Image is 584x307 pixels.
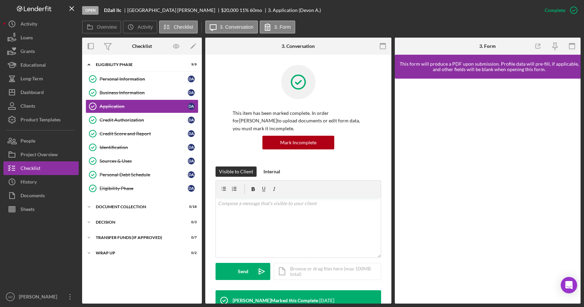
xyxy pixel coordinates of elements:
[86,141,198,154] a: IdentificationDA
[86,72,198,86] a: Personal InformationDA
[21,202,35,218] div: Sheets
[398,61,581,72] div: This form will produce a PDF upon submission. Profile data will pre-fill, if applicable, and othe...
[100,172,188,177] div: Personal Debt Schedule
[188,103,195,110] div: D A
[82,21,121,34] button: Overview
[96,236,180,240] div: Transfer Funds (If Approved)
[86,113,198,127] a: Credit AuthorizationDA
[545,3,565,17] div: Complete
[188,144,195,151] div: D A
[238,263,248,280] div: Send
[263,166,280,177] div: Internal
[123,21,157,34] button: Activity
[188,158,195,164] div: D A
[184,220,197,224] div: 0 / 3
[100,186,188,191] div: Eligibility Phase
[216,263,270,280] button: Send
[188,130,195,137] div: D A
[188,185,195,192] div: D A
[188,89,195,96] div: D A
[96,251,180,255] div: Wrap Up
[274,24,291,30] label: 3. Form
[97,24,117,30] label: Overview
[96,205,180,209] div: Document Collection
[282,43,315,49] div: 3. Conversation
[402,85,575,297] iframe: Lenderfit form
[280,136,316,149] div: Mark Incomplete
[479,43,496,49] div: 3. Form
[184,63,197,67] div: 9 / 9
[216,166,257,177] button: Visible to Client
[188,171,195,178] div: D A
[561,277,577,293] div: Open Intercom Messenger
[100,117,188,123] div: Credit Authorization
[174,24,193,30] label: Checklist
[86,86,198,99] a: Business InformationDA
[319,298,334,303] time: 2025-09-15 19:20
[268,8,321,13] div: 3. Application (Devon A.)
[96,220,180,224] div: Decision
[86,99,198,113] a: ApplicationDA
[260,166,284,177] button: Internal
[188,117,195,123] div: D A
[219,166,253,177] div: Visible to Client
[233,109,364,132] p: This item has been marked complete. In order for [PERSON_NAME] to upload documents or edit form d...
[100,158,188,164] div: Sources & Uses
[86,154,198,168] a: Sources & UsesDA
[538,3,581,17] button: Complete
[127,8,221,13] div: [GEOGRAPHIC_DATA] [PERSON_NAME]
[132,43,152,49] div: Checklist
[17,290,62,305] div: [PERSON_NAME]
[184,251,197,255] div: 0 / 2
[8,295,12,299] text: AD
[233,298,318,303] div: [PERSON_NAME] Marked this Complete
[250,8,262,13] div: 60 mo
[159,21,198,34] button: Checklist
[184,205,197,209] div: 0 / 18
[138,24,153,30] label: Activity
[205,21,258,34] button: 3. Conversation
[3,202,79,216] button: Sheets
[220,24,254,30] label: 3. Conversation
[3,290,79,304] button: AD[PERSON_NAME]
[96,63,180,67] div: Eligibility Phase
[86,168,198,182] a: Personal Debt ScheduleDA
[100,145,188,150] div: Identification
[221,7,238,13] span: $20,000
[100,131,188,136] div: Credit Score and Report
[100,90,188,95] div: Business Information
[100,76,188,82] div: Personal Information
[262,136,334,149] button: Mark Incomplete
